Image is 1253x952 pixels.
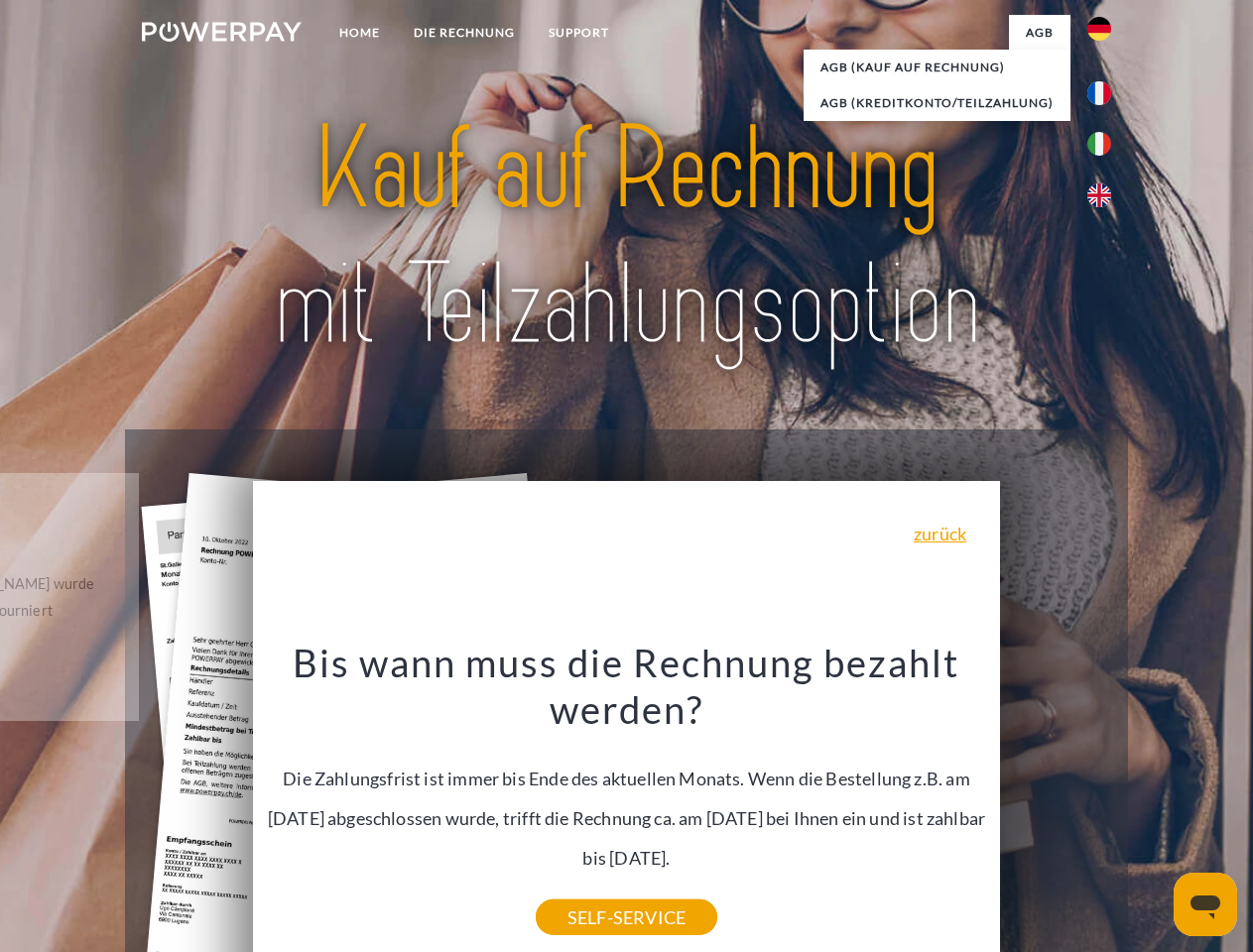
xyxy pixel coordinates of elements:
[1087,183,1111,207] img: en
[265,639,989,734] h3: Bis wann muss die Rechnung bezahlt werden?
[265,639,989,917] div: Die Zahlungsfrist ist immer bis Ende des aktuellen Monats. Wenn die Bestellung z.B. am [DATE] abg...
[142,22,302,42] img: logo-powerpay-white.svg
[1174,873,1237,936] iframe: Schaltfläche zum Öffnen des Messaging-Fensters
[1009,15,1070,51] a: agb
[322,15,397,51] a: Home
[804,50,1070,85] a: AGB (Kauf auf Rechnung)
[397,15,532,51] a: DIE RECHNUNG
[189,95,1064,380] img: title-powerpay_de.svg
[536,899,717,935] a: SELF-SERVICE
[1087,17,1111,41] img: de
[1087,132,1111,156] img: it
[1087,81,1111,105] img: fr
[804,85,1070,121] a: AGB (Kreditkonto/Teilzahlung)
[914,525,966,542] a: zurück
[532,15,626,51] a: SUPPORT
